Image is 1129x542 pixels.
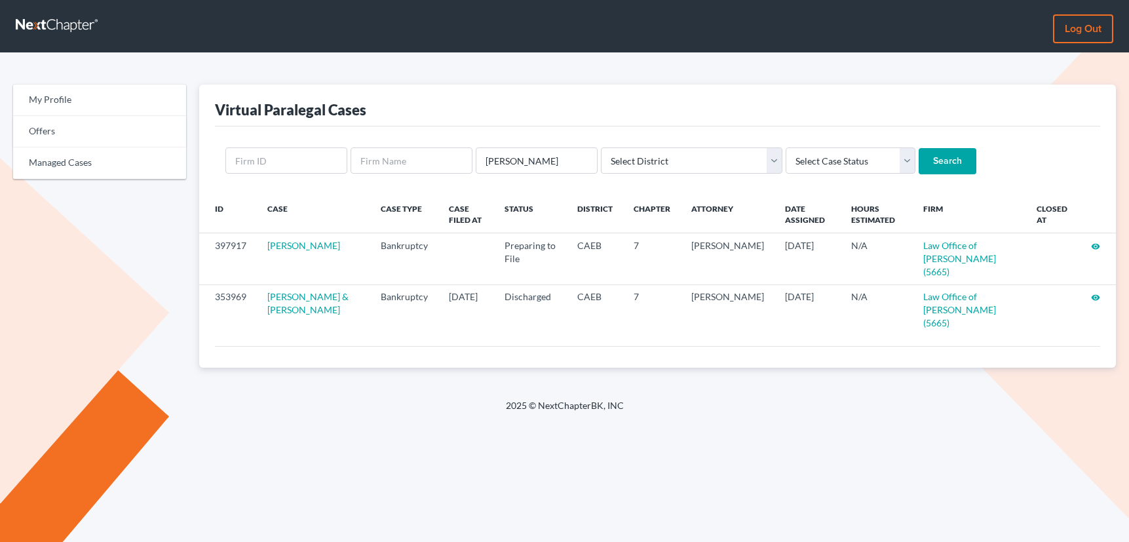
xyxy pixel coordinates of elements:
th: Attorney [681,195,775,233]
td: [PERSON_NAME] [681,233,775,284]
td: N/A [841,284,913,336]
i: visibility [1091,293,1100,302]
div: 2025 © NextChapterBK, INC [191,399,938,423]
td: Bankruptcy [370,233,438,284]
td: 7 [623,284,681,336]
th: Case Type [370,195,438,233]
a: visibility [1091,240,1100,251]
input: Enter search terms... [476,147,598,174]
td: CAEB [567,233,623,284]
th: Date Assigned [775,195,841,233]
td: [PERSON_NAME] [681,284,775,336]
a: [PERSON_NAME] & [PERSON_NAME] [267,291,349,315]
i: visibility [1091,242,1100,251]
th: Status [494,195,567,233]
td: 7 [623,233,681,284]
td: CAEB [567,284,623,336]
a: Law Office of [PERSON_NAME] (5665) [923,240,996,277]
th: ID [199,195,257,233]
td: [DATE] [438,284,494,336]
th: Case [257,195,370,233]
a: [PERSON_NAME] [267,240,340,251]
a: Log out [1053,14,1113,43]
a: Offers [13,116,186,147]
td: Bankruptcy [370,284,438,336]
th: Hours Estimated [841,195,913,233]
td: [DATE] [775,284,841,336]
a: My Profile [13,85,186,116]
td: Preparing to File [494,233,567,284]
th: Case Filed At [438,195,494,233]
div: Virtual Paralegal Cases [215,100,366,119]
a: visibility [1091,291,1100,302]
input: Firm Name [351,147,472,174]
td: [DATE] [775,233,841,284]
td: N/A [841,233,913,284]
th: Firm [913,195,1026,233]
td: 353969 [199,284,257,336]
th: Closed at [1026,195,1081,233]
a: Law Office of [PERSON_NAME] (5665) [923,291,996,328]
a: Managed Cases [13,147,186,179]
th: Chapter [623,195,681,233]
td: Discharged [494,284,567,336]
input: Firm ID [225,147,347,174]
th: District [567,195,623,233]
input: Search [919,148,976,174]
td: 397917 [199,233,257,284]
